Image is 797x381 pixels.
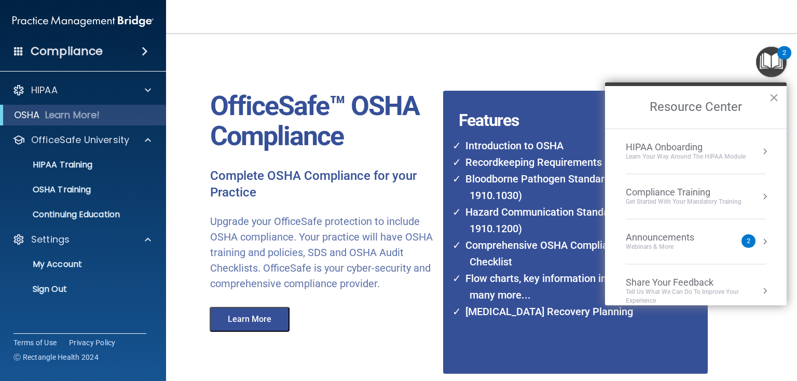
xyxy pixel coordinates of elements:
div: Resource Center [605,82,787,305]
p: HIPAA Training [7,160,92,170]
p: Learn More! [45,109,100,121]
h4: Compliance [31,44,103,59]
div: Tell Us What We Can Do to Improve Your Experience [626,288,766,305]
li: Introduction to OSHA [459,137,667,154]
p: Complete OSHA Compliance for your Practice [210,168,435,201]
a: Privacy Policy [69,337,116,348]
div: Learn Your Way around the HIPAA module [626,152,746,161]
a: OfficeSafe University [12,134,151,146]
h4: Features [443,91,680,111]
div: 2 [782,53,786,66]
p: Continuing Education [7,209,148,220]
button: Learn More [210,307,290,332]
div: Share Your Feedback [626,277,766,288]
div: HIPAA Onboarding [626,142,746,153]
a: Learn More [202,316,300,323]
li: [MEDICAL_DATA] Recovery Planning [459,303,667,320]
li: Comprehensive OSHA Compliance Checklist [459,237,667,270]
button: Open Resource Center, 2 new notifications [756,47,787,77]
a: Settings [12,233,151,246]
p: OfficeSafe University [31,134,129,146]
p: Settings [31,233,70,246]
li: Flow charts, key information insets, and many more... [459,270,667,303]
img: PMB logo [12,11,154,32]
p: OfficeSafe™ OSHA Compliance [210,91,435,151]
span: Ⓒ Rectangle Health 2024 [13,352,99,362]
div: Webinars & More [626,243,715,251]
h2: Resource Center [605,86,787,129]
button: Close [769,89,779,106]
li: Recordkeeping Requirements (1910.1904) [459,154,667,171]
p: My Account [7,259,148,270]
p: OSHA Training [7,185,91,195]
a: Terms of Use [13,337,57,348]
li: Bloodborne Pathogen Standard (29 CFR 1910.1030) [459,171,667,204]
p: Upgrade your OfficeSafe protection to include OSHA compliance. Your practice will have OSHA train... [210,214,435,291]
div: Compliance Training [626,187,741,198]
div: Announcements [626,232,715,243]
a: HIPAA [12,84,151,96]
li: Hazard Communication Standard (29 CFR 1910.1200) [459,204,667,237]
p: OSHA [14,109,40,121]
div: Get Started with your mandatory training [626,197,741,206]
p: HIPAA [31,84,58,96]
p: Sign Out [7,284,148,294]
